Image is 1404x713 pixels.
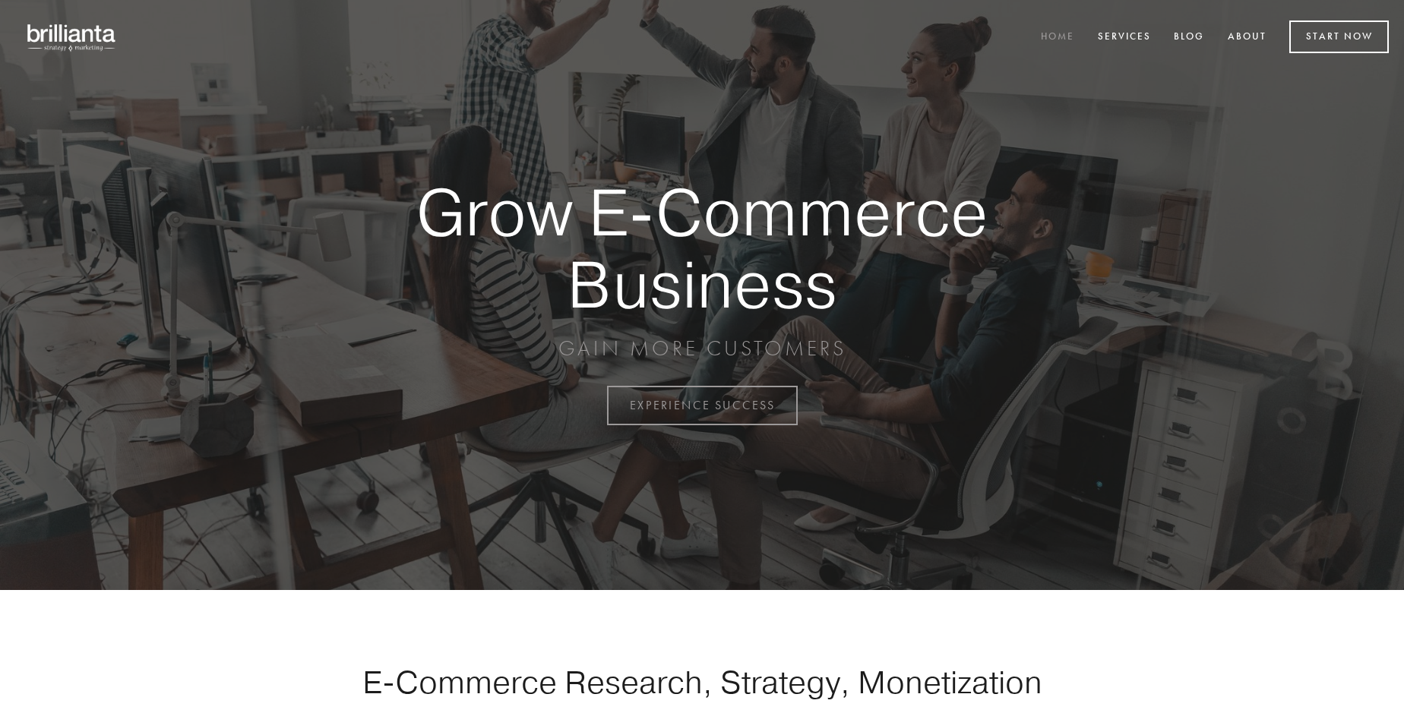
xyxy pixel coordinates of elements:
a: Home [1031,25,1084,50]
strong: Grow E-Commerce Business [363,176,1041,320]
a: Start Now [1289,21,1389,53]
a: EXPERIENCE SUCCESS [607,386,798,425]
a: Blog [1164,25,1214,50]
a: About [1218,25,1276,50]
a: Services [1088,25,1161,50]
h1: E-Commerce Research, Strategy, Monetization [315,663,1089,701]
img: brillianta - research, strategy, marketing [15,15,129,59]
p: GAIN MORE CUSTOMERS [363,335,1041,362]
